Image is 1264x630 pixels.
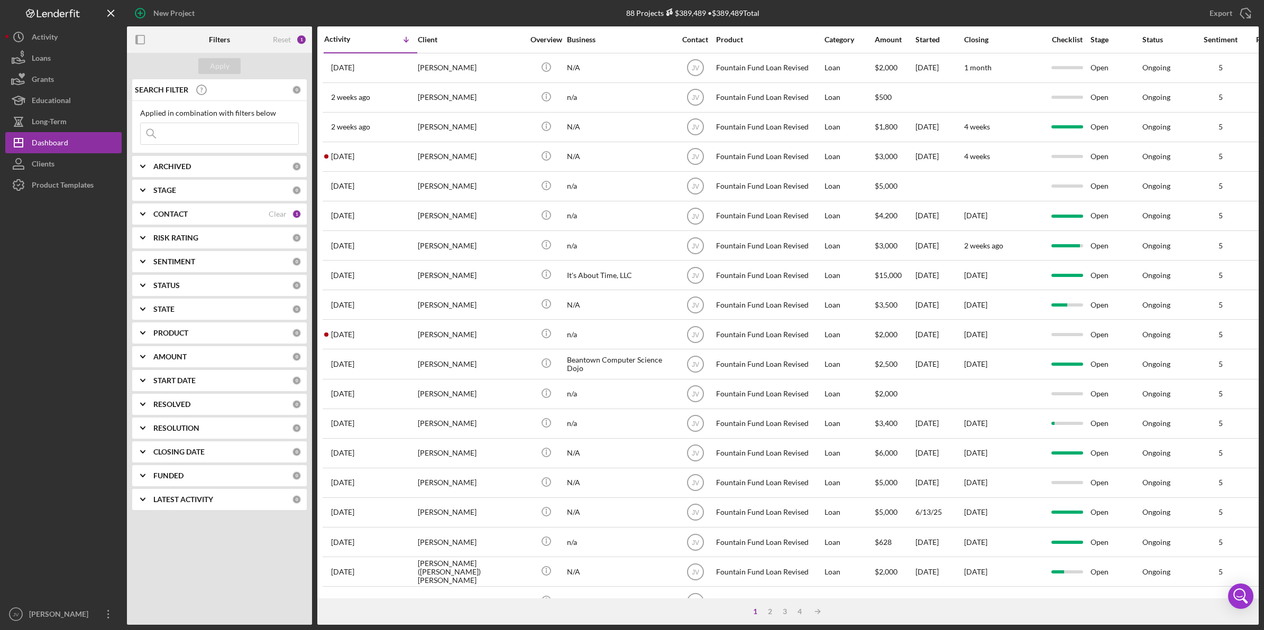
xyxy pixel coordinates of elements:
[1091,587,1141,615] div: Open
[825,84,874,112] div: Loan
[292,423,301,433] div: 0
[418,498,524,526] div: [PERSON_NAME]
[567,261,673,289] div: It's About Time, LLC
[1194,63,1247,72] div: 5
[716,320,822,348] div: Fountain Fund Loan Revised
[716,172,822,200] div: Fountain Fund Loan Revised
[1142,211,1170,220] div: Ongoing
[153,162,191,171] b: ARCHIVED
[691,64,699,72] text: JV
[1194,419,1247,428] div: 5
[210,58,230,74] div: Apply
[716,558,822,586] div: Fountain Fund Loan Revised
[964,507,987,516] time: [DATE]
[5,90,122,111] button: Educational
[915,54,963,82] div: [DATE]
[825,587,874,615] div: Loan
[691,272,699,279] text: JV
[716,261,822,289] div: Fountain Fund Loan Revised
[1091,498,1141,526] div: Open
[1091,439,1141,467] div: Open
[964,300,987,309] time: [DATE]
[875,181,897,190] span: $5,000
[418,84,524,112] div: [PERSON_NAME]
[567,380,673,408] div: n/a
[1142,242,1170,250] div: Ongoing
[1142,390,1170,398] div: Ongoing
[418,528,524,556] div: [PERSON_NAME]
[825,320,874,348] div: Loan
[716,143,822,171] div: Fountain Fund Loan Revised
[1142,508,1170,516] div: Ongoing
[567,172,673,200] div: n/a
[418,202,524,230] div: [PERSON_NAME]
[209,35,230,44] b: Filters
[567,143,673,171] div: N/A
[5,111,122,132] button: Long-Term
[716,350,822,378] div: Fountain Fund Loan Revised
[153,376,196,385] b: START DATE
[292,328,301,338] div: 0
[567,558,673,586] div: N/A
[292,304,301,314] div: 0
[1194,271,1247,280] div: 5
[825,172,874,200] div: Loan
[1142,93,1170,101] div: Ongoing
[567,84,673,112] div: n/a
[825,528,874,556] div: Loan
[567,469,673,497] div: N/A
[825,498,874,526] div: Loan
[32,69,54,92] div: Grants
[324,35,371,43] div: Activity
[292,209,301,219] div: 1
[5,26,122,48] a: Activity
[1091,143,1141,171] div: Open
[691,509,699,516] text: JV
[875,271,902,280] span: $15,000
[875,567,897,576] span: $2,000
[1194,449,1247,457] div: 5
[1194,93,1247,101] div: 5
[331,390,354,398] time: 2025-06-23 20:30
[331,419,354,428] time: 2025-06-23 00:53
[875,241,897,250] span: $3,000
[1091,172,1141,200] div: Open
[567,113,673,141] div: N/A
[153,471,184,480] b: FUNDED
[331,449,354,457] time: 2025-06-21 16:28
[825,113,874,141] div: Loan
[691,331,699,338] text: JV
[153,210,188,218] b: CONTACT
[1091,84,1141,112] div: Open
[331,508,354,516] time: 2025-06-13 16:54
[5,174,122,196] button: Product Templates
[1091,291,1141,319] div: Open
[5,69,122,90] a: Grants
[915,231,963,260] div: [DATE]
[825,291,874,319] div: Loan
[567,528,673,556] div: n/a
[5,153,122,174] a: Clients
[153,495,213,504] b: LATEST ACTIVITY
[915,261,963,289] div: [DATE]
[1194,301,1247,309] div: 5
[1194,330,1247,339] div: 5
[825,54,874,82] div: Loan
[1194,478,1247,487] div: 5
[1091,261,1141,289] div: Open
[1210,3,1232,24] div: Export
[964,597,987,606] time: [DATE]
[269,210,287,218] div: Clear
[716,202,822,230] div: Fountain Fund Loan Revised
[567,587,673,615] div: n/a
[825,380,874,408] div: Loan
[875,152,897,161] span: $3,000
[1142,301,1170,309] div: Ongoing
[716,439,822,467] div: Fountain Fund Loan Revised
[1142,35,1193,44] div: Status
[1091,558,1141,586] div: Open
[153,400,190,409] b: RESOLVED
[875,419,897,428] span: $3,400
[418,380,524,408] div: [PERSON_NAME]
